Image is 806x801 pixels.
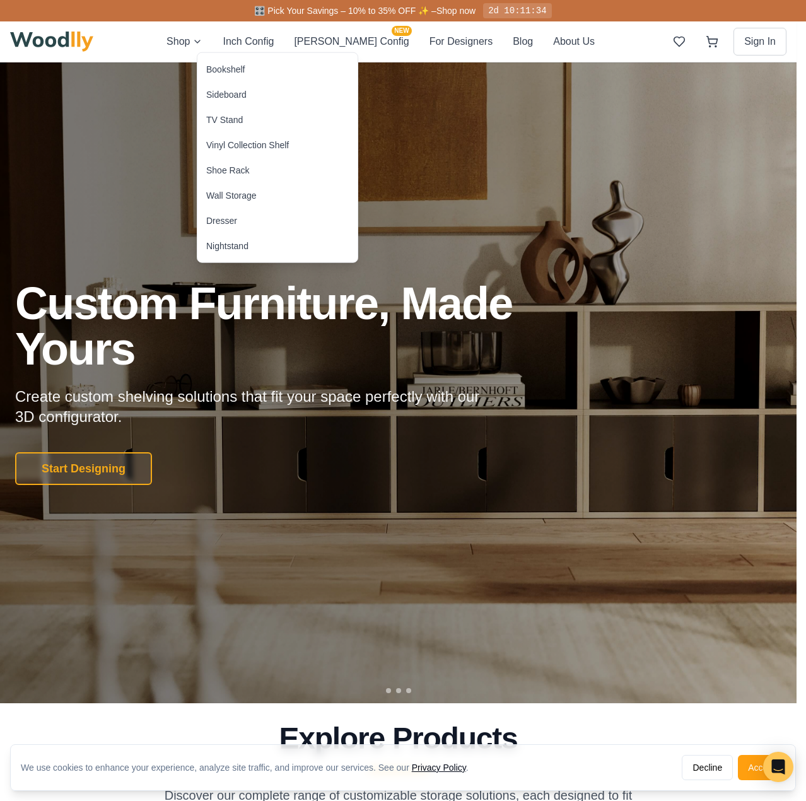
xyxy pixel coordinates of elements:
[206,240,248,252] div: Nightstand
[206,139,289,151] div: Vinyl Collection Shelf
[206,88,247,101] div: Sideboard
[197,52,358,263] div: Shop
[206,189,257,202] div: Wall Storage
[206,164,249,177] div: Shoe Rack
[206,63,245,76] div: Bookshelf
[206,114,243,126] div: TV Stand
[206,214,237,227] div: Dresser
